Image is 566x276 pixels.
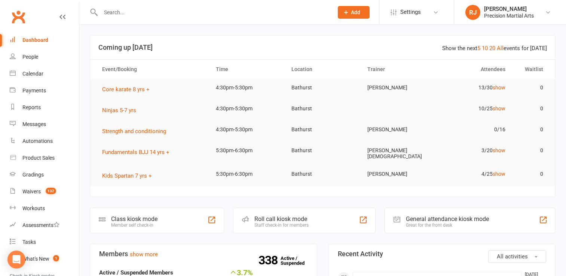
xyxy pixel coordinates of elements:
span: Ninjas 5-7 yrs [102,107,136,114]
td: 5:30pm-6:30pm [209,142,285,159]
td: 0/16 [436,121,512,138]
a: Waivers 132 [10,183,79,200]
a: What's New1 [10,251,79,267]
span: Kids Spartan 7 yrs + [102,172,152,179]
td: 10/25 [436,100,512,117]
td: Bathurst [285,121,361,138]
div: Product Sales [22,155,55,161]
div: General attendance kiosk mode [406,215,489,223]
td: 4:30pm-5:30pm [209,79,285,96]
th: Waitlist [512,60,550,79]
button: Add [338,6,370,19]
h3: Members [99,250,308,258]
span: Core karate 8 yrs + [102,86,150,93]
div: What's New [22,256,49,262]
td: 5:30pm-6:30pm [209,165,285,183]
button: Ninjas 5-7 yrs [102,106,141,115]
td: 3/20 [436,142,512,159]
th: Attendees [436,60,512,79]
th: Location [285,60,361,79]
div: Reports [22,104,41,110]
input: Search... [98,7,328,18]
td: 13/30 [436,79,512,96]
a: Dashboard [10,32,79,49]
a: Reports [10,99,79,116]
span: Settings [400,4,421,21]
td: Bathurst [285,165,361,183]
td: [PERSON_NAME] [361,121,437,138]
a: Clubworx [9,7,28,26]
a: All [497,45,504,52]
a: show [493,105,505,111]
button: Kids Spartan 7 yrs + [102,171,157,180]
a: Automations [10,133,79,150]
div: Calendar [22,71,43,77]
div: RJ [465,5,480,20]
a: show more [130,251,158,258]
a: Workouts [10,200,79,217]
td: 0 [512,79,550,96]
th: Trainer [361,60,437,79]
a: 10 [482,45,488,52]
td: 0 [512,165,550,183]
td: 0 [512,121,550,138]
td: 0 [512,100,550,117]
a: Gradings [10,166,79,183]
span: Add [351,9,360,15]
button: Strength and conditioning [102,127,171,136]
strong: Active / Suspended Members [99,269,173,276]
button: All activities [488,250,546,263]
a: 5 [477,45,480,52]
div: Tasks [22,239,36,245]
span: Strength and conditioning [102,128,166,135]
div: Payments [22,88,46,93]
td: [PERSON_NAME][DEMOGRAPHIC_DATA] [361,142,437,165]
th: Time [209,60,285,79]
h3: Coming up [DATE] [98,44,547,51]
td: 4/25 [436,165,512,183]
a: show [493,147,505,153]
td: 4:30pm-5:30pm [209,100,285,117]
div: Class kiosk mode [111,215,157,223]
div: Assessments [22,222,59,228]
a: Payments [10,82,79,99]
div: [PERSON_NAME] [484,6,534,12]
div: Roll call kiosk mode [254,215,309,223]
h3: Recent Activity [338,250,547,258]
td: [PERSON_NAME] [361,165,437,183]
a: 338Active / Suspended [281,250,313,271]
div: Gradings [22,172,44,178]
div: Open Intercom Messenger [7,251,25,269]
strong: 338 [258,255,281,266]
div: Member self check-in [111,223,157,228]
div: Precision Martial Arts [484,12,534,19]
td: [PERSON_NAME] [361,79,437,96]
span: 1 [53,255,59,261]
div: People [22,54,38,60]
div: Messages [22,121,46,127]
span: 132 [46,188,56,194]
div: Great for the front desk [406,223,489,228]
div: Automations [22,138,53,144]
a: show [493,171,505,177]
div: Staff check-in for members [254,223,309,228]
span: Fundamentals BJJ 14 yrs + [102,149,169,156]
a: People [10,49,79,65]
span: All activities [497,253,528,260]
td: Bathurst [285,142,361,159]
a: 20 [489,45,495,52]
td: 0 [512,142,550,159]
th: Event/Booking [95,60,209,79]
td: Bathurst [285,79,361,96]
a: Assessments [10,217,79,234]
a: Tasks [10,234,79,251]
div: Show the next events for [DATE] [442,44,547,53]
td: Bathurst [285,100,361,117]
div: Dashboard [22,37,48,43]
div: Workouts [22,205,45,211]
a: show [493,85,505,91]
a: Calendar [10,65,79,82]
button: Fundamentals BJJ 14 yrs + [102,148,175,157]
button: Core karate 8 yrs + [102,85,155,94]
a: Product Sales [10,150,79,166]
